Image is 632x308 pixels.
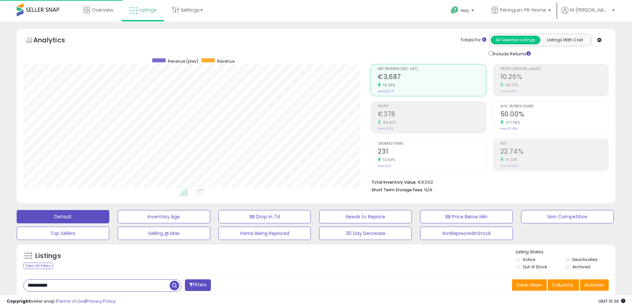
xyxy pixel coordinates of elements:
[35,251,61,261] h5: Listings
[424,187,432,193] span: N/A
[512,279,547,291] button: Save View
[500,89,516,93] small: Prev: 6.45%
[381,157,395,162] small: 10.53%
[185,279,211,291] button: Filters
[217,58,235,64] span: Revenue
[378,67,486,71] span: Net Revenue (Exc. VAT)
[548,279,579,291] button: Columns
[23,263,53,269] div: Clear All Filters
[552,282,573,288] span: Columns
[219,227,311,240] button: Items Being Repriced
[523,264,547,270] label: Out of Stock
[500,142,608,146] span: ROI
[503,83,518,88] small: 59.07%
[168,58,198,64] span: Revenue (prev)
[118,227,210,240] button: Selling @ Max
[491,36,540,44] button: All Selected Listings
[516,249,615,255] p: Listing States:
[500,73,608,82] h2: 10.26%
[500,127,517,131] small: Prev: 13.25%
[503,157,518,162] small: 67.33%
[371,179,417,185] b: Total Inventory Value:
[598,298,625,304] span: 2025-08-13 10:36 GMT
[580,279,609,291] button: Actions
[378,89,394,93] small: Prev: €3,171
[521,210,614,223] button: Non Competitive
[33,35,78,46] h5: Analytics
[92,7,113,13] span: Overview
[378,148,486,157] h2: 231
[378,164,391,168] small: Prev: 209
[460,8,469,13] span: Help
[118,210,210,223] button: Inventory Age
[381,83,395,88] small: 16.26%
[572,264,590,270] label: Archived
[7,298,116,305] div: seller snap | |
[561,7,615,22] a: Hi [PERSON_NAME]
[500,67,608,71] span: Profit [PERSON_NAME]
[319,210,412,223] button: Needs to Reprice
[420,227,513,240] button: NotRepreciedInStock
[381,120,396,125] small: 84.90%
[500,7,546,13] span: Pennguin-FR-Home
[450,6,459,14] i: Get Help
[219,210,311,223] button: BB Drop in 7d
[371,178,604,186] li: €6,502
[572,257,597,262] label: Deactivated
[540,36,590,44] button: Listings With Cost
[523,257,535,262] label: Active
[378,110,486,119] h2: €378
[378,127,393,131] small: Prev: €205
[371,187,423,193] b: Short Term Storage Fees:
[86,298,116,304] a: Privacy Policy
[378,142,486,146] span: Ordered Items
[17,210,109,223] button: Default
[570,7,610,13] span: Hi [PERSON_NAME]
[500,105,608,108] span: Avg. Buybox Share
[378,73,486,82] h2: €3,687
[500,110,608,119] h2: 50.00%
[57,298,85,304] a: Terms of Use
[500,164,518,168] small: Prev: 13.59%
[378,105,486,108] span: Profit
[445,1,481,22] a: Help
[503,120,520,125] small: 277.36%
[420,210,513,223] button: BB Price Below Min
[319,227,412,240] button: 30 Day Decrease
[460,37,486,43] div: Totals For
[139,7,157,13] span: Listings
[484,50,539,57] div: Include Returns
[7,298,31,304] strong: Copyright
[17,227,109,240] button: Top Sellers
[500,148,608,157] h2: 22.74%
